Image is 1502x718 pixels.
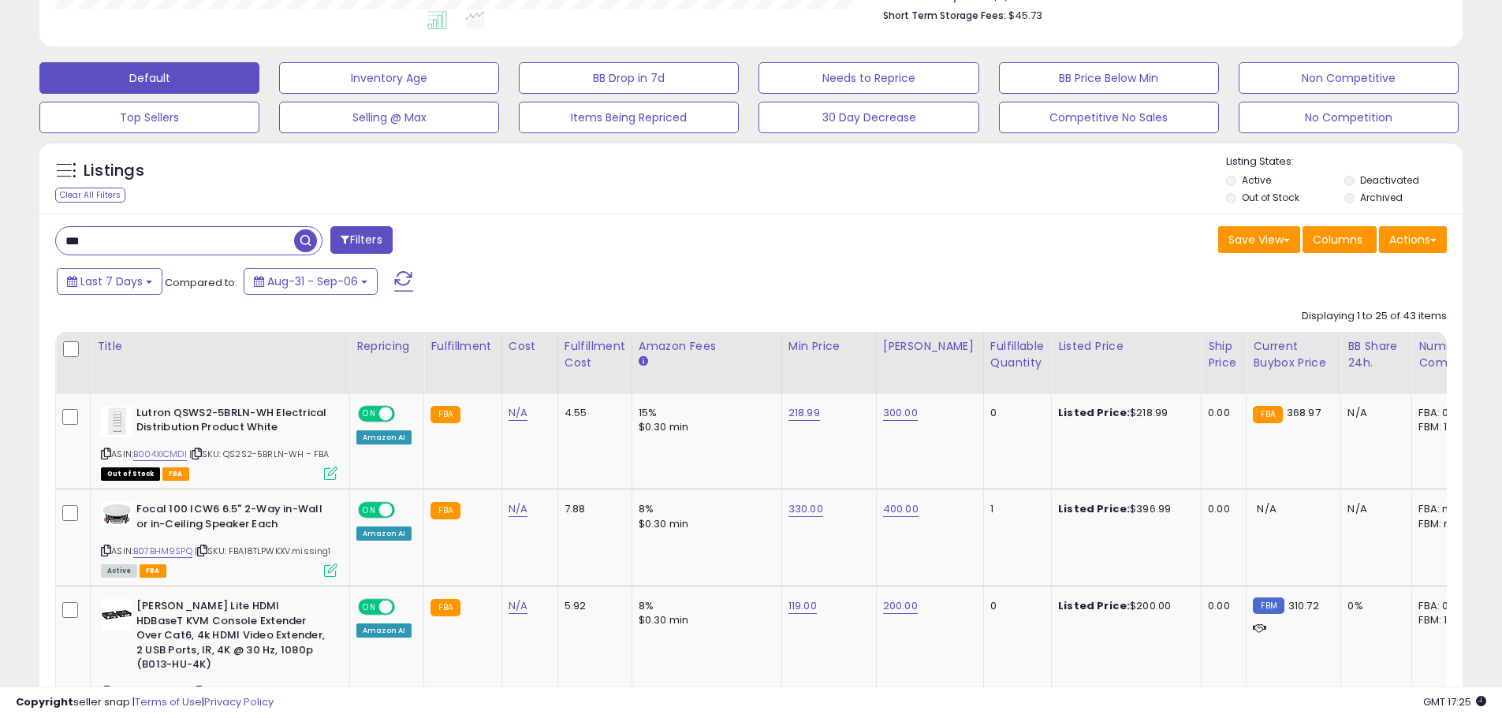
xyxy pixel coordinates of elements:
button: No Competition [1239,102,1459,133]
a: 119.00 [788,598,817,614]
button: Filters [330,226,392,254]
div: 0.00 [1208,406,1234,420]
div: 8% [639,599,770,613]
b: Short Term Storage Fees: [883,9,1006,22]
a: B07BHM9SPQ [133,545,192,558]
button: Competitive No Sales [999,102,1219,133]
div: Clear All Filters [55,188,125,203]
span: 310.72 [1288,598,1319,613]
b: Listed Price: [1058,501,1130,516]
div: N/A [1347,406,1400,420]
div: FBM: 18 [1418,613,1470,627]
div: 0 [990,599,1039,613]
span: All listings currently available for purchase on Amazon [101,564,137,578]
div: Title [97,338,343,355]
a: 400.00 [883,501,919,517]
div: 4.55 [565,406,620,420]
span: FBA [162,467,189,481]
div: 8% [639,502,770,516]
span: OFF [393,601,418,614]
div: Amazon Fees [639,338,775,355]
h5: Listings [84,160,144,182]
label: Archived [1360,191,1403,204]
button: Needs to Reprice [758,62,978,94]
p: Listing States: [1226,154,1463,169]
div: ASIN: [101,406,337,479]
span: Last 7 Days [80,273,143,289]
button: Default [39,62,259,94]
div: Ship Price [1208,338,1239,371]
button: Non Competitive [1239,62,1459,94]
a: N/A [509,405,527,421]
img: 31pjFabM1rL._SL40_.jpg [101,599,132,631]
div: Cost [509,338,551,355]
label: Deactivated [1360,173,1419,187]
span: Compared to: [165,275,237,290]
span: ON [360,504,379,517]
button: Save View [1218,226,1300,253]
div: Min Price [788,338,870,355]
div: FBM: n/a [1418,517,1470,531]
span: | SKU: FBA18TLPWKXV.missing1 [195,545,331,557]
div: Num of Comp. [1418,338,1476,371]
div: 15% [639,406,770,420]
span: ON [360,601,379,614]
div: 5.92 [565,599,620,613]
span: OFF [393,407,418,420]
span: $45.73 [1008,8,1042,23]
button: Inventory Age [279,62,499,94]
button: 30 Day Decrease [758,102,978,133]
a: 330.00 [788,501,823,517]
div: 0.00 [1208,502,1234,516]
div: ASIN: [101,502,337,575]
button: Top Sellers [39,102,259,133]
button: Aug-31 - Sep-06 [244,268,378,295]
div: Amazon AI [356,623,412,638]
div: BB Share 24h. [1347,338,1405,371]
b: Listed Price: [1058,405,1130,420]
a: Privacy Policy [204,694,274,709]
a: B004XICMDI [133,448,187,461]
div: Fulfillment Cost [565,338,625,371]
b: [PERSON_NAME] Lite HDMI HDBaseT KVM Console Extender Over Cat6, 4k HDMI Video Extender, 2 USB Por... [136,599,328,676]
div: Amazon AI [356,526,412,541]
div: Displaying 1 to 25 of 43 items [1302,309,1447,324]
div: Current Buybox Price [1253,338,1334,371]
div: $200.00 [1058,599,1189,613]
div: 0% [1347,599,1400,613]
div: 0 [990,406,1039,420]
div: [PERSON_NAME] [883,338,977,355]
small: FBA [430,502,460,519]
div: 7.88 [565,502,620,516]
div: N/A [1347,502,1400,516]
a: 300.00 [883,405,918,421]
button: BB Drop in 7d [519,62,739,94]
div: $396.99 [1058,502,1189,516]
a: 200.00 [883,598,918,614]
div: Amazon AI [356,430,412,445]
button: BB Price Below Min [999,62,1219,94]
small: FBA [430,599,460,616]
a: N/A [509,501,527,517]
a: 218.99 [788,405,820,421]
b: Lutron QSWS2-5BRLN-WH Electrical Distribution Product White [136,406,328,439]
small: FBM [1253,597,1284,614]
label: Out of Stock [1242,191,1299,204]
div: $0.30 min [639,420,770,434]
span: 368.97 [1287,405,1321,420]
div: FBA: 0 [1418,406,1470,420]
span: ON [360,407,379,420]
div: FBA: n/a [1418,502,1470,516]
button: Columns [1303,226,1377,253]
img: 417zZOTM5WL._SL40_.jpg [101,502,132,527]
button: Selling @ Max [279,102,499,133]
label: Active [1242,173,1271,187]
span: 2025-09-14 17:25 GMT [1423,694,1486,709]
span: OFF [393,504,418,517]
span: Aug-31 - Sep-06 [267,273,358,289]
div: FBA: 0 [1418,599,1470,613]
div: Listed Price [1058,338,1195,355]
span: | SKU: QS2S2-5BRLN-WH - FBA [189,448,330,460]
small: FBA [1253,406,1282,423]
div: 1 [990,502,1039,516]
